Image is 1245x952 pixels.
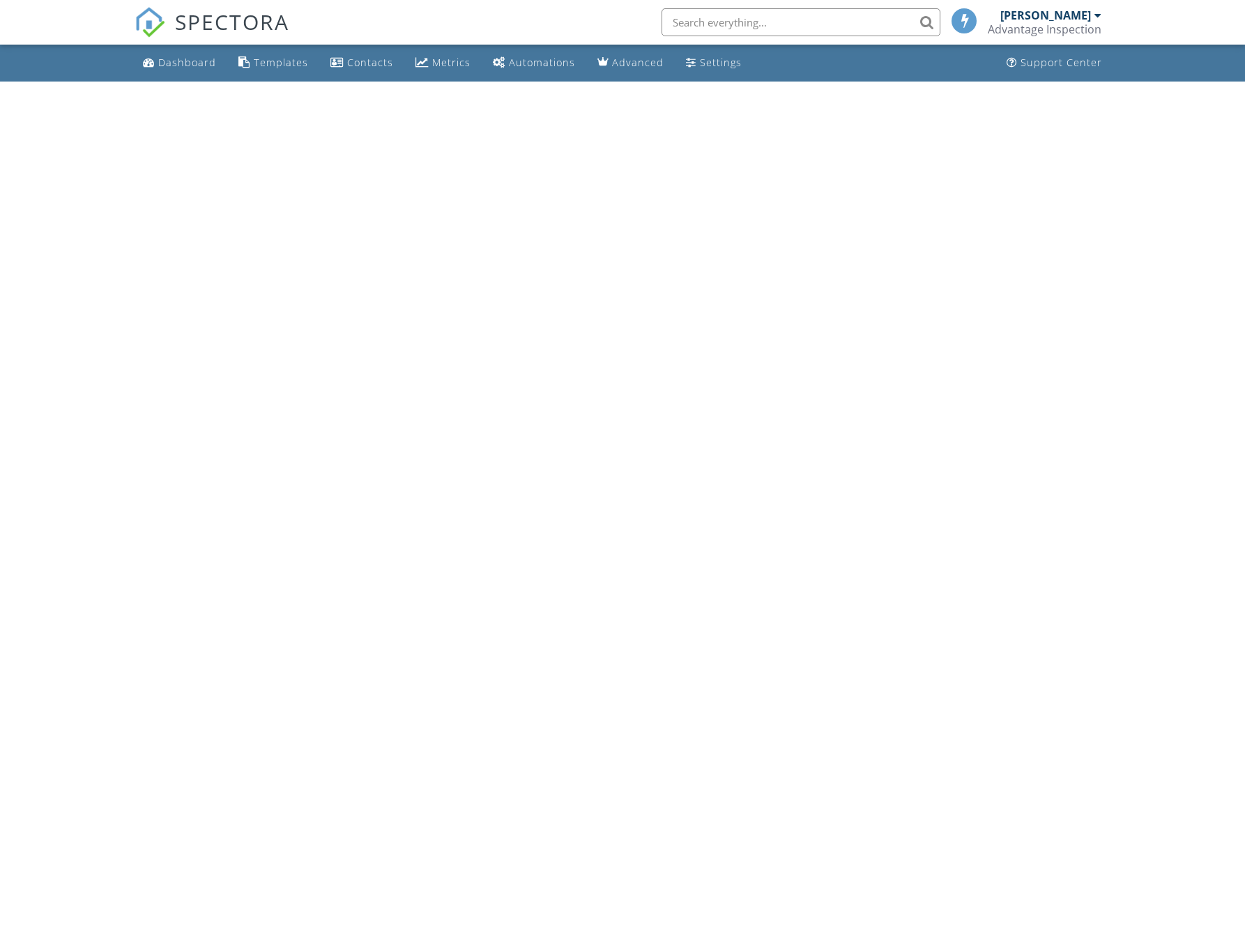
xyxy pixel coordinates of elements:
input: Search everything... [662,8,940,36]
span: SPECTORA [175,7,289,36]
a: Metrics [410,50,476,76]
div: Metrics [432,56,471,69]
div: Advantage Inspection [988,22,1101,36]
a: Settings [680,50,747,76]
a: Dashboard [137,50,222,76]
div: Automations [509,56,575,69]
a: Advanced [592,50,669,76]
a: SPECTORA [135,19,289,48]
div: Templates [254,56,308,69]
a: Automations (Basic) [487,50,581,76]
div: Settings [700,56,742,69]
div: [PERSON_NAME] [1000,8,1091,22]
a: Contacts [325,50,399,76]
div: Support Center [1021,56,1102,69]
div: Dashboard [158,56,216,69]
a: Templates [233,50,314,76]
a: Support Center [1001,50,1108,76]
div: Contacts [347,56,393,69]
div: Advanced [612,56,664,69]
img: The Best Home Inspection Software - Spectora [135,7,165,38]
